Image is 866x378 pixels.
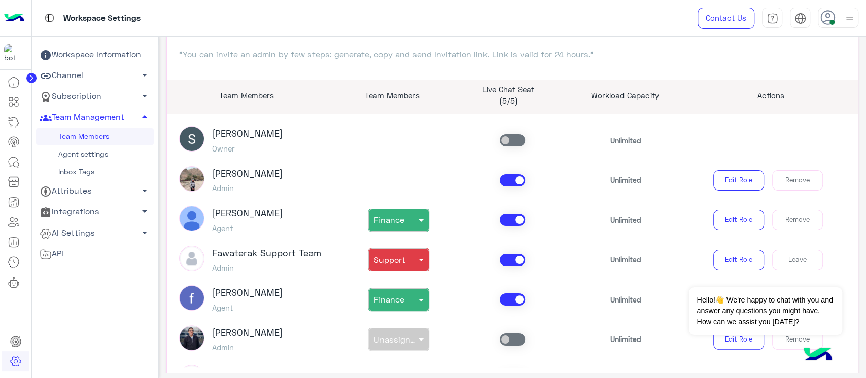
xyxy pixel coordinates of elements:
[36,107,154,128] a: Team Management
[800,337,836,373] img: hulul-logo.png
[574,90,676,101] p: Workload Capacity
[341,90,443,101] p: Team Members
[179,126,204,152] img: ACg8ocLoR2ghDuL4zwt61f7uaEQS3JVBSI0n93h9_u0ExKxAaLa0-w=s96-c
[610,175,641,185] p: Unlimited
[138,184,151,197] span: arrow_drop_down
[713,250,764,270] button: Edit Role
[713,170,764,191] button: Edit Role
[138,69,151,81] span: arrow_drop_down
[179,206,204,231] img: ALV-UjXAM7IqIwvOHs8Jh_xrr6ycWzPLplIaChfB8KfyIMFZQw7oP4yUUGVfpVcuQaGrzIg4KZSZZ2vv546r5I4dVQZO9pQv_...
[212,367,283,378] h3: [PERSON_NAME]
[212,128,283,139] h3: [PERSON_NAME]
[772,329,823,350] button: Remove
[40,247,63,260] span: API
[698,8,754,29] a: Contact Us
[212,287,283,298] h3: [PERSON_NAME]
[36,45,154,65] a: Workspace Information
[212,248,321,259] h3: Fawaterak Support Team
[63,12,141,25] p: Workspace Settings
[36,243,154,264] a: API
[689,287,842,335] span: Hello!👋 We're happy to chat with you and answer any questions you might have. How can we assist y...
[138,205,151,217] span: arrow_drop_down
[212,263,321,272] h5: Admin
[36,202,154,222] a: Integrations
[212,303,283,312] h5: Agent
[212,183,283,193] h5: Admin
[691,90,850,101] p: Actions
[4,44,22,62] img: 171468393613305
[36,86,154,107] a: Subscription
[212,208,283,219] h3: [PERSON_NAME]
[179,48,846,60] p: "You can invite an admin by few steps: generate, copy and send Invitation link. Link is valid for...
[179,166,204,192] img: picture
[138,226,151,239] span: arrow_drop_down
[36,163,154,181] a: Inbox Tags
[36,65,154,86] a: Channel
[212,168,283,179] h3: [PERSON_NAME]
[179,285,204,311] img: ACg8ocJlN2PS6_gXqQEzxuPWb93tKitcl1hw1rC3DGHYjQzSD-E2Hg=s96-c
[374,255,405,264] span: Support
[458,95,559,107] p: (5/5)
[843,12,856,25] img: profile
[212,327,283,338] h3: [PERSON_NAME]
[762,8,782,29] a: tab
[610,254,641,265] p: Unlimited
[179,325,204,351] img: picture
[458,84,559,95] p: Live Chat Seat
[713,329,764,350] button: Edit Role
[212,144,283,153] h5: Owner
[713,210,764,230] button: Edit Role
[138,110,151,123] span: arrow_drop_up
[36,128,154,145] a: Team Members
[212,343,283,352] h5: Admin
[4,8,24,29] img: Logo
[610,135,641,146] p: Unlimited
[610,215,641,225] p: Unlimited
[167,90,326,101] p: Team Members
[772,170,823,191] button: Remove
[610,334,641,345] p: Unlimited
[772,250,823,270] button: Leave
[36,181,154,202] a: Attributes
[767,13,778,24] img: tab
[36,222,154,243] a: AI Settings
[36,145,154,163] a: Agent settings
[43,12,56,24] img: tab
[610,294,641,305] p: Unlimited
[179,246,204,271] img: defaultAdmin.png
[212,223,283,233] h5: Agent
[772,210,823,230] button: Remove
[138,90,151,102] span: arrow_drop_down
[794,13,806,24] img: tab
